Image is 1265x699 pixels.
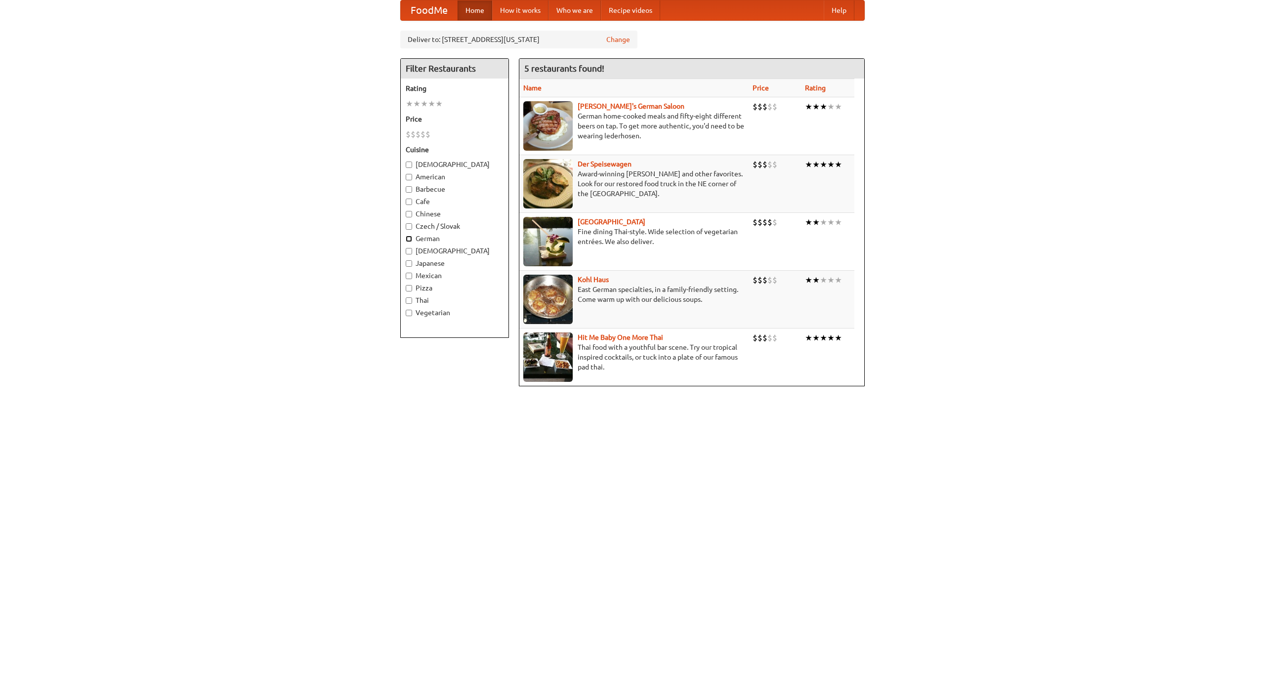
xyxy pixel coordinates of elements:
div: Deliver to: [STREET_ADDRESS][US_STATE] [400,31,637,48]
label: American [406,172,504,182]
img: speisewagen.jpg [523,159,573,208]
h5: Price [406,114,504,124]
a: Hit Me Baby One More Thai [578,333,663,341]
li: $ [767,159,772,170]
li: $ [753,217,758,228]
li: ★ [812,101,820,112]
li: $ [425,129,430,140]
ng-pluralize: 5 restaurants found! [524,64,604,73]
a: How it works [492,0,548,20]
li: ★ [820,159,827,170]
li: $ [772,217,777,228]
input: Thai [406,297,412,304]
li: $ [762,101,767,112]
li: ★ [805,332,812,343]
li: ★ [805,159,812,170]
li: ★ [835,101,842,112]
input: American [406,174,412,180]
input: Pizza [406,285,412,291]
label: Vegetarian [406,308,504,318]
li: $ [767,217,772,228]
h5: Cuisine [406,145,504,155]
label: Mexican [406,271,504,281]
li: ★ [812,159,820,170]
a: Home [458,0,492,20]
p: Award-winning [PERSON_NAME] and other favorites. Look for our restored food truck in the NE corne... [523,169,745,199]
label: Barbecue [406,184,504,194]
li: ★ [406,98,413,109]
li: $ [758,332,762,343]
li: ★ [835,332,842,343]
h4: Filter Restaurants [401,59,508,79]
input: Cafe [406,199,412,205]
li: $ [762,332,767,343]
a: Der Speisewagen [578,160,632,168]
li: ★ [421,98,428,109]
li: ★ [812,332,820,343]
li: $ [762,217,767,228]
li: $ [767,332,772,343]
li: $ [753,332,758,343]
li: ★ [820,332,827,343]
li: $ [753,159,758,170]
li: $ [753,101,758,112]
label: Pizza [406,283,504,293]
li: $ [758,275,762,286]
li: ★ [835,217,842,228]
li: $ [762,159,767,170]
input: Japanese [406,260,412,267]
li: ★ [827,101,835,112]
input: Barbecue [406,186,412,193]
img: kohlhaus.jpg [523,275,573,324]
label: [DEMOGRAPHIC_DATA] [406,246,504,256]
li: $ [416,129,421,140]
a: Change [606,35,630,44]
a: Who we are [548,0,601,20]
li: $ [772,159,777,170]
li: $ [758,101,762,112]
li: ★ [835,159,842,170]
li: $ [406,129,411,140]
li: $ [767,101,772,112]
li: ★ [428,98,435,109]
label: German [406,234,504,244]
a: [PERSON_NAME]'s German Saloon [578,102,684,110]
label: Japanese [406,258,504,268]
input: Mexican [406,273,412,279]
li: ★ [413,98,421,109]
li: $ [772,275,777,286]
li: ★ [835,275,842,286]
li: ★ [820,217,827,228]
a: Name [523,84,542,92]
label: Thai [406,295,504,305]
li: $ [772,101,777,112]
a: Rating [805,84,826,92]
p: East German specialties, in a family-friendly setting. Come warm up with our delicious soups. [523,285,745,304]
a: FoodMe [401,0,458,20]
li: ★ [812,217,820,228]
p: Thai food with a youthful bar scene. Try our tropical inspired cocktails, or tuck into a plate of... [523,342,745,372]
a: Price [753,84,769,92]
li: ★ [827,275,835,286]
li: ★ [435,98,443,109]
input: Vegetarian [406,310,412,316]
li: ★ [820,101,827,112]
input: [DEMOGRAPHIC_DATA] [406,248,412,254]
li: ★ [805,275,812,286]
a: Recipe videos [601,0,660,20]
label: Cafe [406,197,504,206]
label: [DEMOGRAPHIC_DATA] [406,160,504,169]
p: Fine dining Thai-style. Wide selection of vegetarian entrées. We also deliver. [523,227,745,247]
img: babythai.jpg [523,332,573,382]
li: ★ [805,101,812,112]
b: Kohl Haus [578,276,609,284]
p: German home-cooked meals and fifty-eight different beers on tap. To get more authentic, you'd nee... [523,111,745,141]
img: esthers.jpg [523,101,573,151]
li: ★ [827,332,835,343]
a: [GEOGRAPHIC_DATA] [578,218,645,226]
li: $ [411,129,416,140]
